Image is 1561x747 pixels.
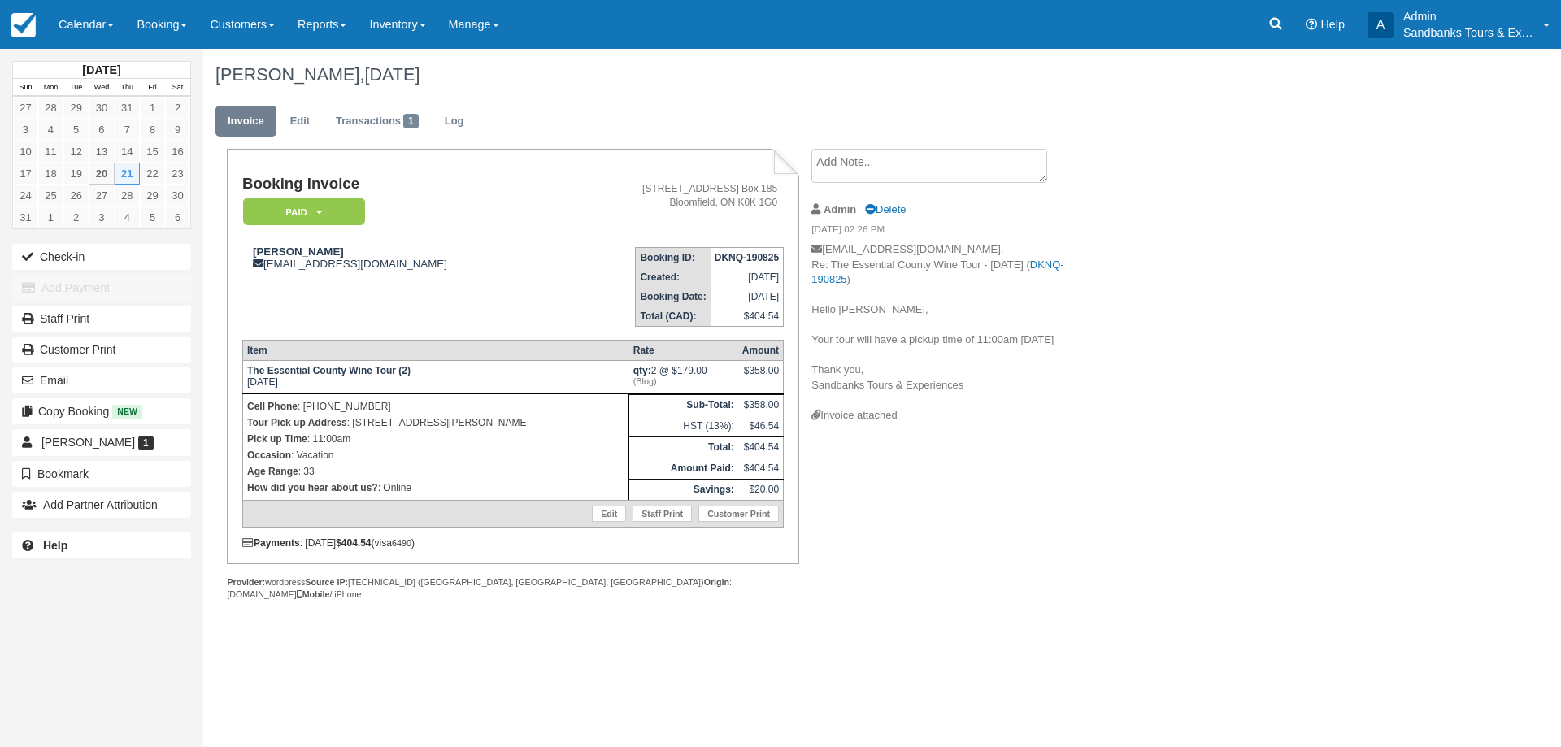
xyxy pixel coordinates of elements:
[13,163,38,185] a: 17
[12,244,191,270] button: Check-in
[1320,18,1345,31] span: Help
[140,163,165,185] a: 22
[12,367,191,393] button: Email
[715,252,779,263] strong: DKNQ-190825
[140,185,165,206] a: 29
[247,450,291,461] strong: Occasion
[629,341,738,361] th: Rate
[242,537,784,549] div: : [DATE] (visa )
[89,141,114,163] a: 13
[63,141,89,163] a: 12
[12,429,191,455] a: [PERSON_NAME] 1
[165,185,190,206] a: 30
[698,506,779,522] a: Customer Print
[140,141,165,163] a: 15
[115,141,140,163] a: 14
[138,436,154,450] span: 1
[38,185,63,206] a: 25
[247,463,624,480] p: : 33
[633,365,651,376] strong: qty
[433,106,476,137] a: Log
[324,106,431,137] a: Transactions1
[112,405,142,419] span: New
[711,306,784,327] td: $404.54
[711,287,784,306] td: [DATE]
[115,185,140,206] a: 28
[297,589,330,599] strong: Mobile
[13,141,38,163] a: 10
[403,114,419,128] span: 1
[629,416,738,437] td: HST (13%):
[13,119,38,141] a: 3
[13,206,38,228] a: 31
[13,79,38,97] th: Sun
[1368,12,1394,38] div: A
[63,119,89,141] a: 5
[242,361,628,394] td: [DATE]
[629,458,738,480] th: Amount Paid:
[41,436,135,449] span: [PERSON_NAME]
[165,141,190,163] a: 16
[629,479,738,500] th: Savings:
[629,437,738,458] th: Total:
[711,267,784,287] td: [DATE]
[165,79,190,97] th: Sat
[115,206,140,228] a: 4
[115,97,140,119] a: 31
[165,206,190,228] a: 6
[636,287,711,306] th: Booking Date:
[1403,8,1533,24] p: Admin
[629,395,738,416] th: Sub-Total:
[738,437,784,458] td: $404.54
[82,63,120,76] strong: [DATE]
[247,415,624,431] p: : [STREET_ADDRESS][PERSON_NAME]
[633,506,692,522] a: Staff Print
[247,431,624,447] p: : 11:00am
[12,532,191,558] a: Help
[242,245,556,270] div: [EMAIL_ADDRESS][DOMAIN_NAME]
[636,248,711,268] th: Booking ID:
[140,206,165,228] a: 5
[392,538,411,548] small: 6490
[227,577,265,587] strong: Provider:
[38,79,63,97] th: Mon
[1403,24,1533,41] p: Sandbanks Tours & Experiences
[89,119,114,141] a: 6
[13,185,38,206] a: 24
[247,482,378,493] strong: How did you hear about us?
[63,206,89,228] a: 2
[63,79,89,97] th: Tue
[865,203,906,215] a: Delete
[89,163,114,185] a: 20
[247,417,347,428] strong: Tour Pick up Address
[742,365,779,389] div: $358.00
[247,447,624,463] p: : Vacation
[629,361,738,394] td: 2 @ $179.00
[13,97,38,119] a: 27
[563,182,777,210] address: [STREET_ADDRESS] Box 185 Bloomfield, ON K0K 1G0
[738,458,784,480] td: $404.54
[38,206,63,228] a: 1
[63,163,89,185] a: 19
[38,97,63,119] a: 28
[636,267,711,287] th: Created:
[215,106,276,137] a: Invoice
[336,537,371,549] strong: $404.54
[305,577,348,587] strong: Source IP:
[12,306,191,332] a: Staff Print
[247,466,298,477] strong: Age Range
[140,119,165,141] a: 8
[12,492,191,518] button: Add Partner Attribution
[278,106,322,137] a: Edit
[253,245,344,258] strong: [PERSON_NAME]
[242,197,359,227] a: Paid
[12,398,191,424] button: Copy Booking New
[247,398,624,415] p: : [PHONE_NUMBER]
[165,119,190,141] a: 9
[227,576,798,601] div: wordpress [TECHNICAL_ID] ([GEOGRAPHIC_DATA], [GEOGRAPHIC_DATA], [GEOGRAPHIC_DATA]) : [DOMAIN_NAME...
[12,337,191,363] a: Customer Print
[115,79,140,97] th: Thu
[1306,19,1317,30] i: Help
[165,97,190,119] a: 2
[247,401,298,412] strong: Cell Phone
